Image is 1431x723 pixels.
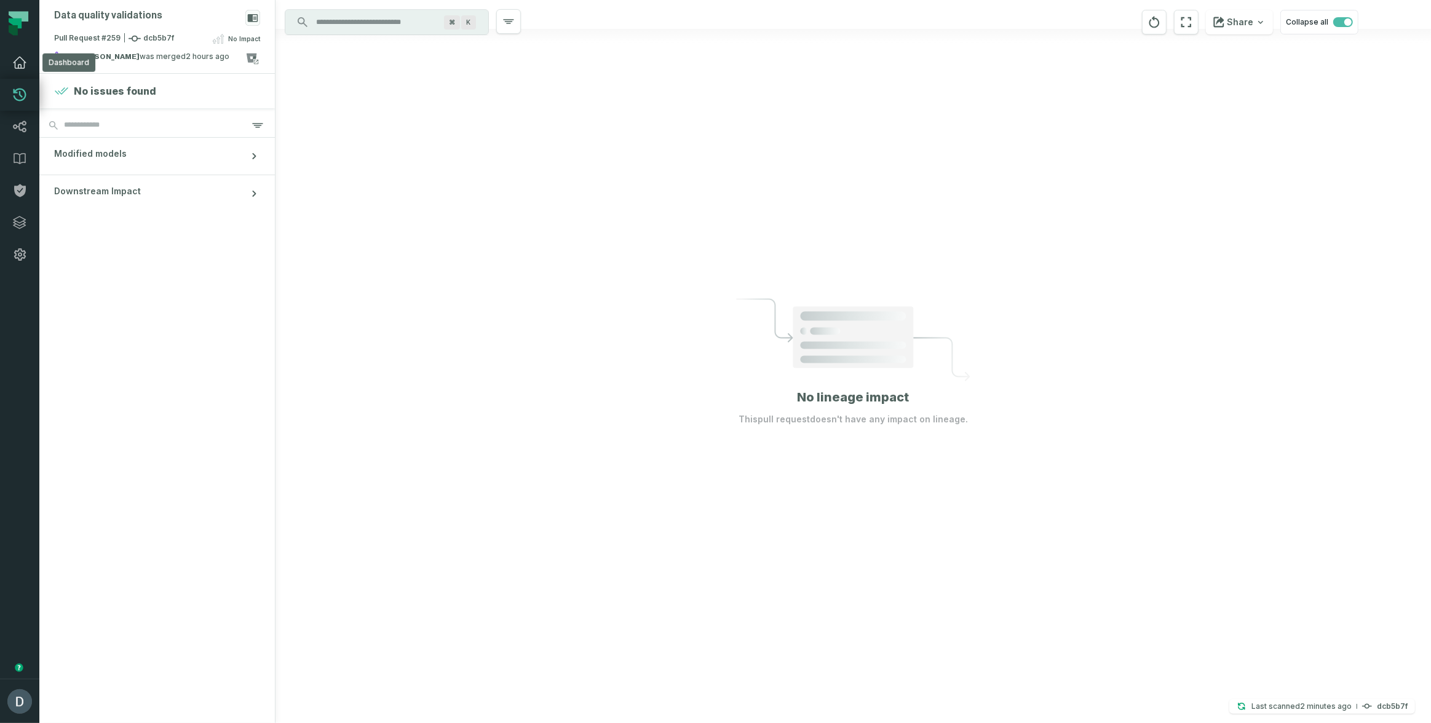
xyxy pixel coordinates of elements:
h4: No issues found [74,84,156,98]
button: Modified models [39,138,275,175]
span: Modified models [54,148,127,160]
span: Press ⌘ + K to focus the search bar [444,15,460,30]
button: Share [1206,10,1273,34]
h4: dcb5b7f [1377,703,1408,710]
span: Press ⌘ + K to focus the search bar [461,15,476,30]
a: View on bitbucket [245,51,260,66]
relative-time: Sep 1, 2025, 5:04 PM GMT+3 [1300,701,1352,711]
button: Collapse all [1280,10,1358,34]
div: Data quality validations [54,10,162,22]
div: Tooltip anchor [14,662,25,673]
p: Last scanned [1251,700,1352,713]
h1: No lineage impact [798,389,910,406]
img: avatar of Daniel Lahyani [7,689,32,714]
button: Last scanned[DATE] 5:04:19 PMdcb5b7f [1229,699,1415,714]
span: Downstream Impact [54,185,141,197]
div: by was merged [54,51,245,66]
span: Pull Request #259 dcb5b7f [54,33,174,45]
span: No Impact [228,34,260,44]
strong: Tal Tilayov (Tal Tilayov) [76,53,140,60]
relative-time: Sep 1, 2025, 2:17 PM GMT+3 [186,52,229,61]
button: Downstream Impact [39,175,275,212]
div: Dashboard [42,53,95,72]
p: This pull request doesn't have any impact on lineage. [739,413,968,425]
